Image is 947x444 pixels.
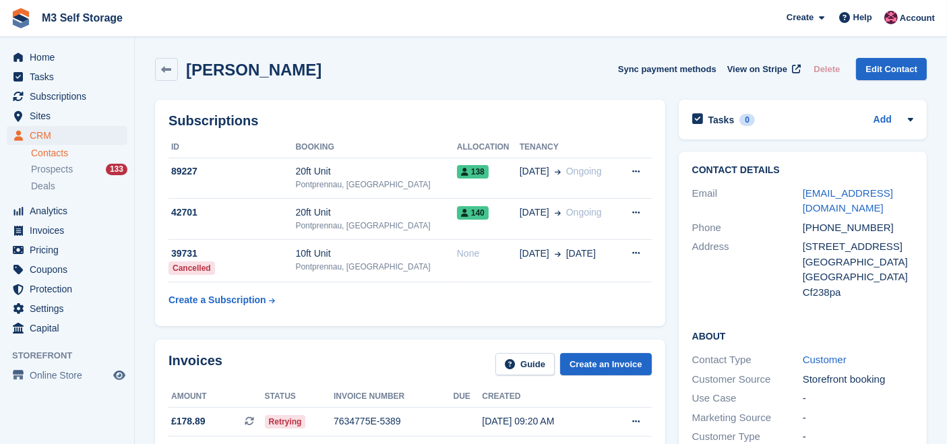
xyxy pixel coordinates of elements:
[295,220,456,232] div: Pontprennau, [GEOGRAPHIC_DATA]
[30,280,111,298] span: Protection
[31,147,127,160] a: Contacts
[803,285,913,300] div: Cf238pa
[566,207,602,218] span: Ongoing
[520,164,549,179] span: [DATE]
[803,187,893,214] a: [EMAIL_ADDRESS][DOMAIN_NAME]
[30,299,111,318] span: Settings
[803,255,913,270] div: [GEOGRAPHIC_DATA]
[874,113,892,128] a: Add
[454,386,483,408] th: Due
[7,221,127,240] a: menu
[692,391,803,406] div: Use Case
[482,414,604,429] div: [DATE] 09:20 AM
[7,241,127,259] a: menu
[7,280,127,298] a: menu
[520,137,618,158] th: Tenancy
[739,114,755,126] div: 0
[808,58,845,80] button: Delete
[7,106,127,125] a: menu
[169,261,215,275] div: Cancelled
[7,67,127,86] a: menu
[30,221,111,240] span: Invoices
[7,299,127,318] a: menu
[520,205,549,220] span: [DATE]
[884,11,898,24] img: Nick Jones
[692,372,803,387] div: Customer Source
[169,164,295,179] div: 89227
[900,11,935,25] span: Account
[169,353,222,375] h2: Invoices
[106,164,127,175] div: 133
[457,247,520,261] div: None
[727,63,787,76] span: View on Stripe
[566,166,602,177] span: Ongoing
[692,165,913,176] h2: Contact Details
[30,106,111,125] span: Sites
[30,366,111,385] span: Online Store
[692,239,803,300] div: Address
[111,367,127,383] a: Preview store
[169,137,295,158] th: ID
[457,137,520,158] th: Allocation
[265,415,306,429] span: Retrying
[30,48,111,67] span: Home
[169,113,652,129] h2: Subscriptions
[295,205,456,220] div: 20ft Unit
[787,11,814,24] span: Create
[7,87,127,106] a: menu
[169,293,266,307] div: Create a Subscription
[692,186,803,216] div: Email
[722,58,803,80] a: View on Stripe
[7,201,127,220] a: menu
[692,220,803,236] div: Phone
[30,241,111,259] span: Pricing
[295,137,456,158] th: Booking
[7,126,127,145] a: menu
[803,220,913,236] div: [PHONE_NUMBER]
[803,391,913,406] div: -
[482,386,604,408] th: Created
[334,386,454,408] th: Invoice number
[7,319,127,338] a: menu
[692,410,803,426] div: Marketing Source
[169,205,295,220] div: 42701
[186,61,322,79] h2: [PERSON_NAME]
[618,58,716,80] button: Sync payment methods
[7,366,127,385] a: menu
[30,87,111,106] span: Subscriptions
[457,206,489,220] span: 140
[566,247,596,261] span: [DATE]
[169,288,275,313] a: Create a Subscription
[803,239,913,255] div: [STREET_ADDRESS]
[803,354,847,365] a: Customer
[31,179,127,193] a: Deals
[495,353,555,375] a: Guide
[853,11,872,24] span: Help
[36,7,128,29] a: M3 Self Storage
[803,410,913,426] div: -
[11,8,31,28] img: stora-icon-8386f47178a22dfd0bd8f6a31ec36ba5ce8667c1dd55bd0f319d3a0aa187defe.svg
[692,329,913,342] h2: About
[295,164,456,179] div: 20ft Unit
[169,386,265,408] th: Amount
[31,163,73,176] span: Prospects
[30,260,111,279] span: Coupons
[856,58,927,80] a: Edit Contact
[803,269,913,285] div: [GEOGRAPHIC_DATA]
[12,349,134,362] span: Storefront
[692,352,803,368] div: Contact Type
[457,165,489,179] span: 138
[31,180,55,193] span: Deals
[520,247,549,261] span: [DATE]
[7,48,127,67] a: menu
[560,353,652,375] a: Create an Invoice
[334,414,454,429] div: 7634775E-5389
[803,372,913,387] div: Storefront booking
[31,162,127,177] a: Prospects 133
[30,67,111,86] span: Tasks
[171,414,206,429] span: £178.89
[169,247,295,261] div: 39731
[295,247,456,261] div: 10ft Unit
[708,114,735,126] h2: Tasks
[265,386,334,408] th: Status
